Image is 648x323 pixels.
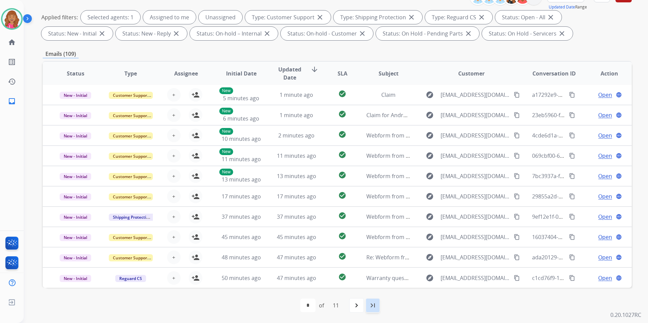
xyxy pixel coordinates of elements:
[569,254,575,260] mat-icon: content_copy
[222,193,261,200] span: 17 minutes ago
[277,274,316,282] span: 47 minutes ago
[616,275,622,281] mat-icon: language
[569,173,575,179] mat-icon: content_copy
[338,212,346,220] mat-icon: check_circle
[277,193,316,200] span: 17 minutes ago
[366,172,520,180] span: Webform from [EMAIL_ADDRESS][DOMAIN_NAME] on [DATE]
[98,29,106,38] mat-icon: close
[532,274,634,282] span: c1cd76f9-1efc-4656-85eb-875dbb3c0cb8
[109,153,153,160] span: Customer Support
[549,4,575,10] button: Updated Date
[124,69,137,78] span: Type
[245,10,331,24] div: Type: Customer Support
[426,91,434,99] mat-icon: explore
[441,131,510,139] span: [EMAIL_ADDRESS][DOMAIN_NAME]
[167,129,181,142] button: +
[226,69,257,78] span: Initial Date
[109,112,153,119] span: Customer Support
[190,27,278,40] div: Status: On-hold – Internal
[167,271,181,285] button: +
[319,301,324,309] div: of
[514,254,520,260] mat-icon: content_copy
[441,172,510,180] span: [EMAIL_ADDRESS][DOMAIN_NAME]
[532,254,637,261] span: ada20129-3a60-4abd-8ec9-db7905e1cc71
[616,254,622,260] mat-icon: language
[366,254,529,261] span: Re: Webform from [EMAIL_ADDRESS][DOMAIN_NAME] on [DATE]
[333,10,422,24] div: Type: Shipping Protection
[222,274,261,282] span: 50 minutes ago
[352,301,361,309] mat-icon: navigate_next
[219,128,233,135] p: New
[277,152,316,159] span: 11 minutes ago
[222,135,261,143] span: 10 minutes ago
[191,131,200,139] mat-icon: person_add
[316,13,324,21] mat-icon: close
[263,29,271,38] mat-icon: close
[426,213,434,221] mat-icon: explore
[514,275,520,281] mat-icon: content_copy
[366,193,520,200] span: Webform from [EMAIL_ADDRESS][DOMAIN_NAME] on [DATE]
[458,69,485,78] span: Customer
[172,253,175,261] span: +
[366,111,520,119] span: Claim for Andros Isle - Please confirm that this was received.
[441,213,510,221] span: [EMAIL_ADDRESS][DOMAIN_NAME]
[598,213,612,221] span: Open
[441,233,510,241] span: [EMAIL_ADDRESS][DOMAIN_NAME]
[199,10,242,24] div: Unassigned
[167,251,181,264] button: +
[41,27,113,40] div: Status: New - Initial
[616,234,622,240] mat-icon: language
[532,213,633,220] span: 9ef12e1f-0c74-4776-be58-18c8edc443c5
[109,132,153,139] span: Customer Support
[310,65,319,73] mat-icon: arrow_downward
[172,213,175,221] span: +
[441,192,510,200] span: [EMAIL_ADDRESS][DOMAIN_NAME]
[366,132,520,139] span: Webform from [EMAIL_ADDRESS][DOMAIN_NAME] on [DATE]
[338,191,346,199] mat-icon: check_circle
[464,29,472,38] mat-icon: close
[219,87,233,94] p: New
[616,193,622,199] mat-icon: language
[366,213,520,220] span: Webform from [EMAIL_ADDRESS][DOMAIN_NAME] on [DATE]
[514,214,520,220] mat-icon: content_copy
[167,190,181,203] button: +
[191,274,200,282] mat-icon: person_add
[280,111,313,119] span: 1 minute ago
[281,27,373,40] div: Status: On-hold - Customer
[598,111,612,119] span: Open
[223,94,259,102] span: 5 minutes ago
[167,149,181,163] button: +
[172,192,175,200] span: +
[532,132,638,139] span: 4cde6d1a-2dd8-4088-9c16-5aab01eb9122
[569,275,575,281] mat-icon: content_copy
[172,111,175,119] span: +
[532,152,633,159] span: 069cbf00-680c-406e-91a1-c857e99aa21f
[532,69,576,78] span: Conversation ID
[41,13,78,21] p: Applied filters:
[191,233,200,241] mat-icon: person_add
[598,274,612,282] span: Open
[172,152,175,160] span: +
[441,152,510,160] span: [EMAIL_ADDRESS][DOMAIN_NAME]
[426,233,434,241] mat-icon: explore
[616,214,622,220] mat-icon: language
[532,111,635,119] span: 23eb5960-f43a-49e1-b3ec-5206c6364722
[277,254,316,261] span: 47 minutes ago
[610,311,641,319] p: 0.20.1027RC
[426,172,434,180] mat-icon: explore
[60,132,91,139] span: New - Initial
[441,91,510,99] span: [EMAIL_ADDRESS][DOMAIN_NAME]
[8,78,16,86] mat-icon: history
[115,275,146,282] span: Reguard CS
[60,173,91,180] span: New - Initial
[277,233,316,241] span: 45 minutes ago
[223,115,259,122] span: 6 minutes ago
[278,132,315,139] span: 2 minutes ago
[60,153,91,160] span: New - Initial
[576,62,632,85] th: Action
[116,27,187,40] div: Status: New - Reply
[2,9,21,28] img: avatar
[172,172,175,180] span: +
[598,91,612,99] span: Open
[277,213,316,220] span: 37 minutes ago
